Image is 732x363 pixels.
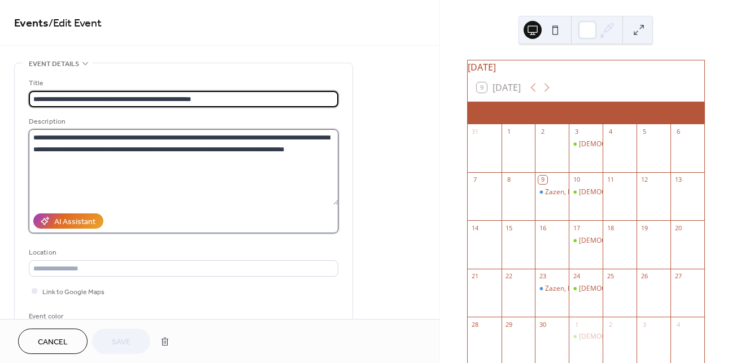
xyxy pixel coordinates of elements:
[640,320,648,329] div: 3
[572,224,581,232] div: 17
[572,320,581,329] div: 1
[539,102,570,124] div: Tue
[545,284,727,294] div: Zazen, Kinhin, and Dokusan: 1:30-3:30 PM, Mountain Time
[505,320,513,329] div: 29
[674,272,682,281] div: 27
[54,216,95,228] div: AI Assistant
[606,176,615,184] div: 11
[674,224,682,232] div: 20
[33,213,103,229] button: AI Assistant
[505,272,513,281] div: 22
[535,284,569,294] div: Zazen, Kinhin, and Dokusan: 1:30-3:30 PM, Mountain Time
[640,176,648,184] div: 12
[29,58,79,70] span: Event details
[471,128,480,136] div: 31
[674,128,682,136] div: 6
[538,128,547,136] div: 2
[471,176,480,184] div: 7
[664,102,695,124] div: Sat
[505,128,513,136] div: 1
[477,102,508,124] div: Sun
[538,224,547,232] div: 16
[606,128,615,136] div: 4
[602,102,633,124] div: Thu
[606,224,615,232] div: 18
[572,272,581,281] div: 24
[471,272,480,281] div: 21
[569,139,603,149] div: Zazen, Kinhin, Dharma Study: 6:00-7:30 PM Mountain Time
[29,77,336,89] div: Title
[538,272,547,281] div: 23
[18,329,88,354] button: Cancel
[640,272,648,281] div: 26
[545,187,727,197] div: Zazen, Kinhin, and Dokusan: 1:30-3:30 PM, Mountain Time
[42,286,104,298] span: Link to Google Maps
[508,102,539,124] div: Mon
[606,320,615,329] div: 2
[505,176,513,184] div: 8
[633,102,664,124] div: Fri
[570,102,602,124] div: Wed
[569,236,603,246] div: Zazen, Kinhin, Dharma Study: 6:00-7:30 PM Mountain Time
[538,176,547,184] div: 9
[569,284,603,294] div: Zazen, Kinhin, Dharma Study: 6:00-7:30 PM Mountain Time
[674,176,682,184] div: 13
[606,272,615,281] div: 25
[38,336,68,348] span: Cancel
[471,224,480,232] div: 14
[49,12,102,34] span: / Edit Event
[640,224,648,232] div: 19
[471,320,480,329] div: 28
[572,176,581,184] div: 10
[29,116,336,128] div: Description
[572,128,581,136] div: 3
[505,224,513,232] div: 15
[569,332,603,342] div: Zazen, Kinhin, Dharma Study: 6:00-7:30 PM Mountain Time
[14,12,49,34] a: Events
[569,187,603,197] div: Zazen, Kinhin, Dharma Study: 6:00-7:30 PM Mountain Time
[29,310,114,322] div: Event color
[29,247,336,259] div: Location
[640,128,648,136] div: 5
[674,320,682,329] div: 4
[538,320,547,329] div: 30
[535,187,569,197] div: Zazen, Kinhin, and Dokusan: 1:30-3:30 PM, Mountain Time
[468,60,704,74] div: [DATE]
